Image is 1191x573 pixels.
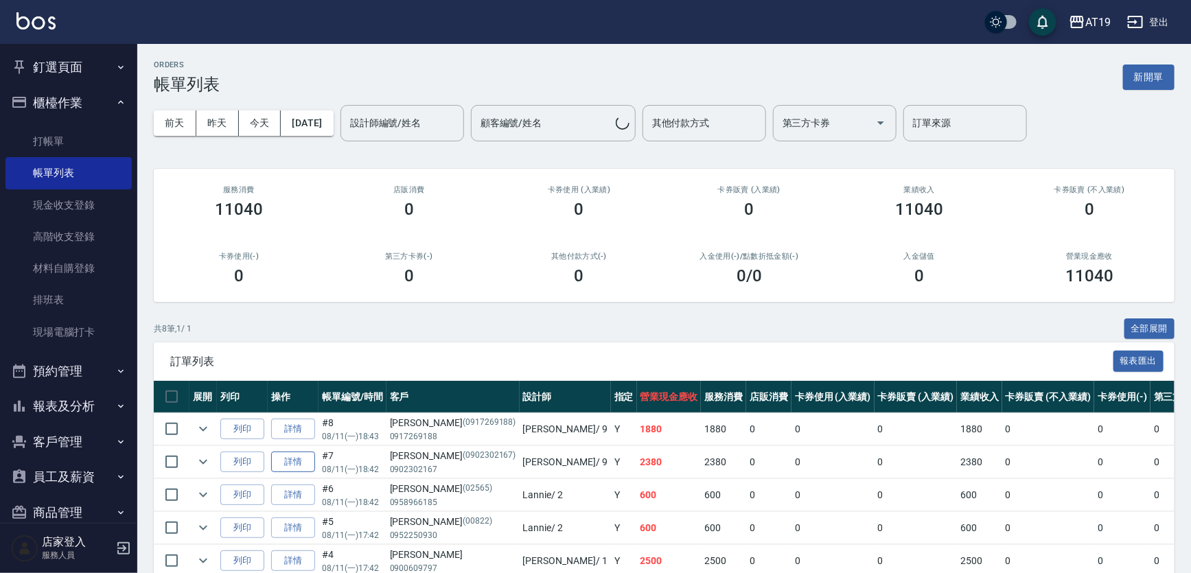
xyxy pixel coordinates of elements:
td: 1880 [637,413,702,445]
td: 0 [875,479,958,511]
h5: 店家登入 [42,535,112,549]
td: 2380 [701,446,746,478]
p: 08/11 (一) 18:42 [322,496,383,508]
td: [PERSON_NAME] / 9 [520,413,611,445]
a: 打帳單 [5,126,132,157]
th: 業績收入 [957,381,1002,413]
th: 設計師 [520,381,611,413]
button: 列印 [220,517,264,539]
p: 0958966185 [390,496,516,508]
h2: 入金使用(-) /點數折抵金額(-) [680,252,818,261]
td: #5 [319,512,386,544]
a: 報表匯出 [1113,354,1164,367]
td: 0 [875,413,958,445]
th: 卡券使用(-) [1094,381,1150,413]
td: Lannie / 2 [520,479,611,511]
td: 0 [1002,446,1094,478]
button: Open [870,112,892,134]
button: 前天 [154,110,196,136]
h3: 0 [575,266,584,285]
button: 列印 [220,419,264,440]
td: 0 [1094,413,1150,445]
h3: 11040 [895,200,943,219]
p: 0952250930 [390,529,516,541]
td: 0 [1002,413,1094,445]
td: Y [611,446,637,478]
h3: 0 [234,266,244,285]
th: 店販消費 [746,381,791,413]
h3: 服務消費 [170,185,308,194]
button: 列印 [220,484,264,506]
td: 2380 [957,446,1002,478]
p: 0917269188 [390,430,516,443]
td: 0 [791,512,875,544]
h3: 帳單列表 [154,75,220,94]
td: 600 [701,512,746,544]
p: (00822) [463,515,492,529]
h2: 卡券販賣 (不入業績) [1021,185,1158,194]
p: (0902302167) [463,449,516,463]
p: (02565) [463,482,492,496]
button: 登出 [1122,10,1175,35]
p: 共 8 筆, 1 / 1 [154,323,192,335]
td: 0 [791,479,875,511]
h2: 卡券使用(-) [170,252,308,261]
h3: 0 [404,200,414,219]
h2: 卡券使用 (入業績) [511,185,648,194]
td: 0 [1094,479,1150,511]
th: 帳單編號/時間 [319,381,386,413]
td: 0 [746,413,791,445]
td: #8 [319,413,386,445]
button: 員工及薪資 [5,459,132,495]
button: AT19 [1063,8,1116,36]
td: 2380 [637,446,702,478]
h3: 0 [404,266,414,285]
button: [DATE] [281,110,333,136]
span: 訂單列表 [170,355,1113,369]
h3: 11040 [215,200,263,219]
td: 0 [1094,446,1150,478]
td: 1880 [957,413,1002,445]
button: expand row [193,517,213,538]
h3: 0 [575,200,584,219]
td: 0 [1002,479,1094,511]
td: 0 [1002,512,1094,544]
button: 今天 [239,110,281,136]
button: expand row [193,550,213,571]
div: AT19 [1085,14,1111,31]
button: 商品管理 [5,495,132,530]
td: 600 [957,512,1002,544]
button: 預約管理 [5,353,132,389]
button: 昨天 [196,110,239,136]
td: 0 [791,446,875,478]
td: Y [611,512,637,544]
h3: 0 [744,200,754,219]
button: 報表匯出 [1113,351,1164,372]
a: 詳情 [271,550,315,572]
td: 600 [637,512,702,544]
p: 0902302167 [390,463,516,476]
a: 詳情 [271,419,315,440]
p: 服務人員 [42,549,112,561]
div: [PERSON_NAME] [390,416,516,430]
th: 營業現金應收 [637,381,702,413]
img: Person [11,535,38,562]
h2: ORDERS [154,60,220,69]
td: Y [611,413,637,445]
td: 0 [875,446,958,478]
td: #7 [319,446,386,478]
td: #6 [319,479,386,511]
div: [PERSON_NAME] [390,548,516,562]
button: expand row [193,452,213,472]
th: 卡券販賣 (入業績) [875,381,958,413]
h2: 其他付款方式(-) [511,252,648,261]
a: 材料自購登錄 [5,253,132,284]
button: 全部展開 [1124,318,1175,340]
th: 客戶 [386,381,520,413]
td: 0 [746,512,791,544]
th: 指定 [611,381,637,413]
h3: 0 /0 [737,266,762,285]
th: 服務消費 [701,381,746,413]
td: [PERSON_NAME] / 9 [520,446,611,478]
h2: 業績收入 [851,185,988,194]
